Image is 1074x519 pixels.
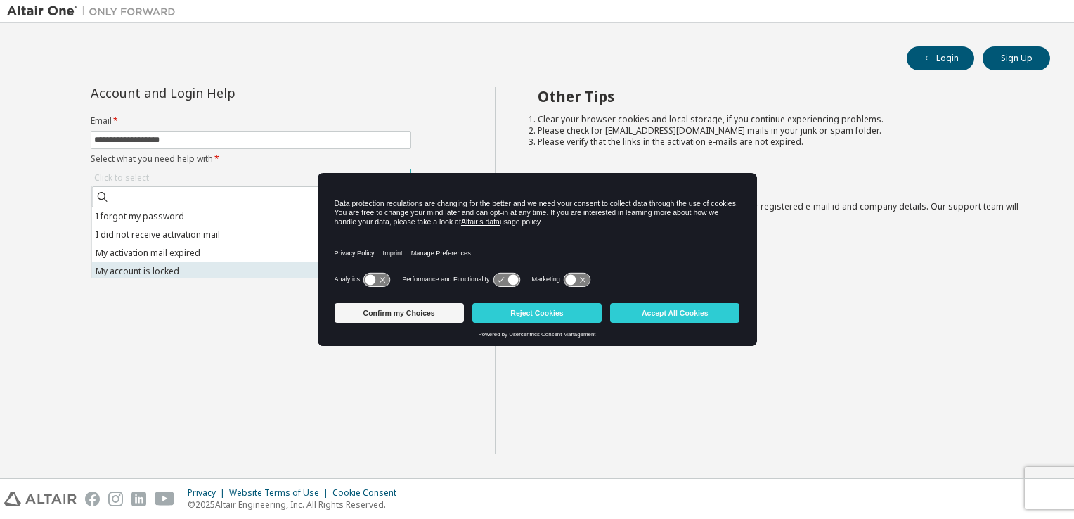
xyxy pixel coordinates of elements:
img: instagram.svg [108,492,123,506]
label: Email [91,115,411,127]
div: Click to select [94,172,149,184]
label: Select what you need help with [91,153,411,165]
h2: Other Tips [538,87,1026,105]
li: Please check for [EMAIL_ADDRESS][DOMAIN_NAME] mails in your junk or spam folder. [538,125,1026,136]
div: Cookie Consent [332,487,405,499]
h2: Not sure how to login? [538,174,1026,193]
p: © 2025 Altair Engineering, Inc. All Rights Reserved. [188,499,405,511]
li: I forgot my password [92,207,408,226]
img: youtube.svg [155,492,175,506]
button: Login [907,46,974,70]
button: Sign Up [983,46,1050,70]
img: linkedin.svg [131,492,146,506]
div: Privacy [188,487,229,499]
li: Clear your browser cookies and local storage, if you continue experiencing problems. [538,114,1026,125]
div: Account and Login Help [91,87,347,98]
div: Click to select [91,169,410,186]
img: altair_logo.svg [4,492,77,506]
img: facebook.svg [85,492,100,506]
span: with a brief description of the problem, your registered e-mail id and company details. Our suppo... [538,200,1018,224]
li: Please verify that the links in the activation e-mails are not expired. [538,136,1026,148]
img: Altair One [7,4,183,18]
div: Website Terms of Use [229,487,332,499]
